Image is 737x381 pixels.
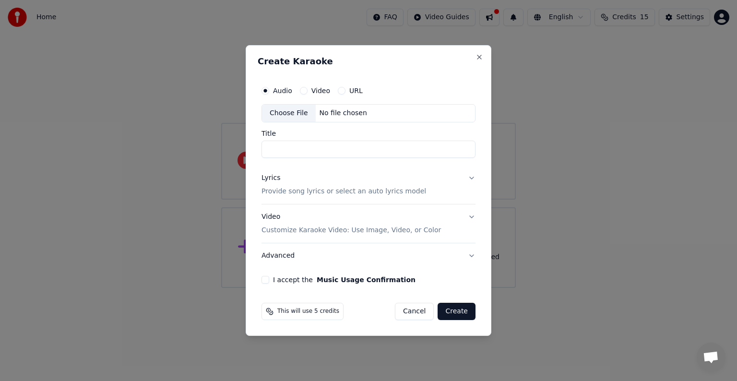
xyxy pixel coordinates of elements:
[316,108,371,118] div: No file chosen
[273,87,292,94] label: Audio
[277,308,339,315] span: This will use 5 credits
[262,226,441,235] p: Customize Karaoke Video: Use Image, Video, or Color
[262,105,316,122] div: Choose File
[262,187,426,196] p: Provide song lyrics or select an auto lyrics model
[262,173,280,183] div: Lyrics
[262,243,475,268] button: Advanced
[262,212,441,235] div: Video
[311,87,330,94] label: Video
[438,303,475,320] button: Create
[273,276,416,283] label: I accept the
[262,130,475,137] label: Title
[258,57,479,66] h2: Create Karaoke
[317,276,416,283] button: I accept the
[349,87,363,94] label: URL
[262,204,475,243] button: VideoCustomize Karaoke Video: Use Image, Video, or Color
[262,166,475,204] button: LyricsProvide song lyrics or select an auto lyrics model
[395,303,434,320] button: Cancel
